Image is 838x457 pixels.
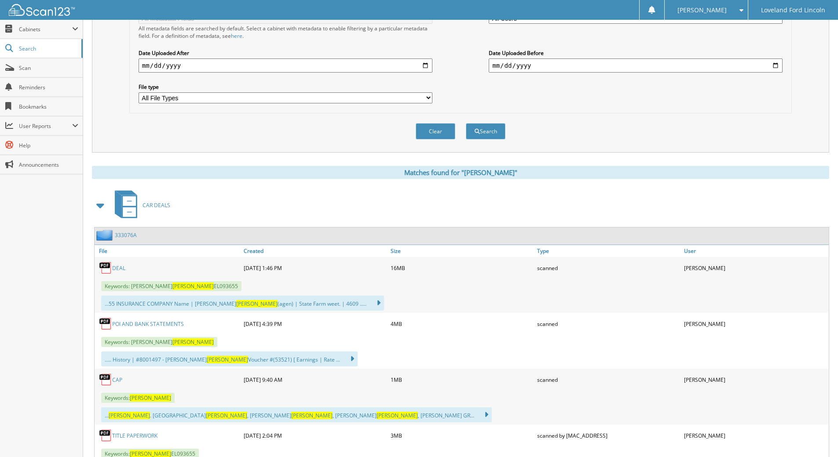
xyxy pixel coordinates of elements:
[143,201,170,209] span: CAR DEALS
[206,412,247,419] span: [PERSON_NAME]
[242,245,388,257] a: Created
[535,259,682,277] div: scanned
[489,49,783,57] label: Date Uploaded Before
[172,338,214,346] span: [PERSON_NAME]
[291,412,333,419] span: [PERSON_NAME]
[682,371,829,388] div: [PERSON_NAME]
[101,281,242,291] span: Keywords: [PERSON_NAME] EL093655
[112,320,184,328] a: POI AND BANK STATEMENTS
[242,371,388,388] div: [DATE] 9:40 AM
[99,429,112,442] img: PDF.png
[761,7,825,13] span: Loveland Ford Lincoln
[535,245,682,257] a: Type
[416,123,455,139] button: Clear
[535,427,682,444] div: scanned by [MAC_ADDRESS]
[110,188,170,223] a: CAR DEALS
[112,432,157,439] a: TITLE PAPERWORK
[19,103,78,110] span: Bookmarks
[231,32,242,40] a: here
[101,337,217,347] span: Keywords: [PERSON_NAME]
[92,166,829,179] div: Matches found for "[PERSON_NAME]"
[172,282,214,290] span: [PERSON_NAME]
[19,142,78,149] span: Help
[99,261,112,274] img: PDF.png
[130,394,171,402] span: [PERSON_NAME]
[236,300,278,307] span: [PERSON_NAME]
[112,376,122,384] a: CAP
[242,315,388,333] div: [DATE] 4:39 PM
[242,427,388,444] div: [DATE] 2:04 PM
[535,315,682,333] div: scanned
[139,58,432,73] input: start
[139,49,432,57] label: Date Uploaded After
[682,245,829,257] a: User
[101,407,492,422] div: ... . [GEOGRAPHIC_DATA] , [PERSON_NAME] , [PERSON_NAME] , [PERSON_NAME] GR...
[19,45,77,52] span: Search
[388,259,535,277] div: 16MB
[388,427,535,444] div: 3MB
[466,123,505,139] button: Search
[489,58,783,73] input: end
[9,4,75,16] img: scan123-logo-white.svg
[682,315,829,333] div: [PERSON_NAME]
[388,315,535,333] div: 4MB
[95,245,242,257] a: File
[207,356,248,363] span: [PERSON_NAME]
[19,122,72,130] span: User Reports
[115,231,137,239] a: 333076A
[682,427,829,444] div: [PERSON_NAME]
[101,351,358,366] div: ..... History | #8001497 - [PERSON_NAME] Voucher #(53521) [ Earnings | Rate ...
[677,7,727,13] span: [PERSON_NAME]
[535,371,682,388] div: scanned
[377,412,418,419] span: [PERSON_NAME]
[19,161,78,168] span: Announcements
[112,264,125,272] a: DEAL
[19,26,72,33] span: Cabinets
[682,259,829,277] div: [PERSON_NAME]
[242,259,388,277] div: [DATE] 1:46 PM
[99,317,112,330] img: PDF.png
[101,393,175,403] span: Keywords:
[139,25,432,40] div: All metadata fields are searched by default. Select a cabinet with metadata to enable filtering b...
[96,230,115,241] img: folder2.png
[101,296,384,311] div: ...55 INSURANCE COMPANY Name | [PERSON_NAME] (agen) | State Farm weet. | 4609 .....
[388,245,535,257] a: Size
[99,373,112,386] img: PDF.png
[388,371,535,388] div: 1MB
[794,415,838,457] iframe: Chat Widget
[109,412,150,419] span: [PERSON_NAME]
[19,84,78,91] span: Reminders
[19,64,78,72] span: Scan
[139,83,432,91] label: File type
